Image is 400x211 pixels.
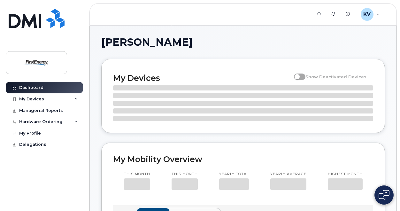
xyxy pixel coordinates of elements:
p: Yearly total [219,172,249,177]
span: [PERSON_NAME] [101,37,193,47]
p: Highest month [328,172,363,177]
p: This month [124,172,150,177]
p: This month [172,172,198,177]
img: Open chat [379,190,389,200]
h2: My Mobility Overview [113,154,373,164]
p: Yearly average [270,172,306,177]
span: Show Deactivated Devices [305,74,366,79]
h2: My Devices [113,73,291,83]
input: Show Deactivated Devices [294,71,299,76]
